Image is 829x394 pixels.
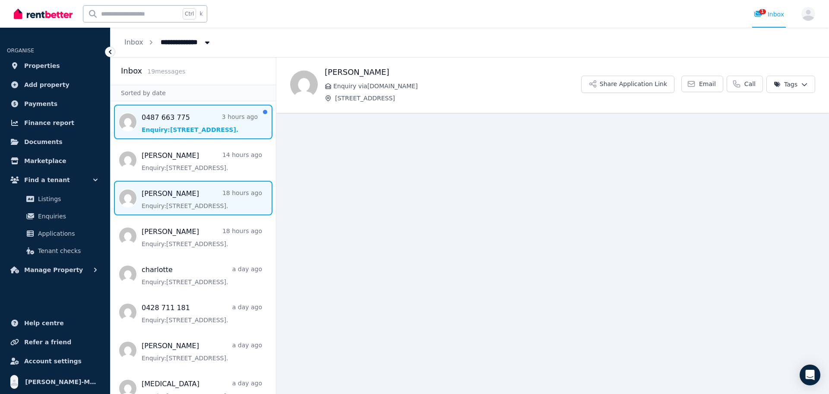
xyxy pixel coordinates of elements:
[581,76,674,93] button: Share Application Link
[183,8,196,19] span: Ctrl
[774,80,797,89] span: Tags
[754,10,784,19] div: Inbox
[199,10,203,17] span: k
[24,137,63,147] span: Documents
[24,118,74,128] span: Finance report
[7,352,103,370] a: Account settings
[7,48,34,54] span: ORGANISE
[10,242,100,259] a: Tenant checks
[24,356,82,366] span: Account settings
[7,314,103,332] a: Help centre
[38,246,96,256] span: Tenant checks
[24,61,60,71] span: Properties
[24,99,57,109] span: Payments
[14,7,73,20] img: RentBetter
[7,95,103,112] a: Payments
[7,76,103,93] a: Add property
[121,65,142,77] h2: Inbox
[142,151,262,172] a: [PERSON_NAME]14 hours agoEnquiry:[STREET_ADDRESS].
[124,38,143,46] a: Inbox
[7,261,103,279] button: Manage Property
[7,57,103,74] a: Properties
[38,228,96,239] span: Applications
[24,318,64,328] span: Help centre
[111,85,276,101] div: Sorted by date
[24,80,70,90] span: Add property
[759,9,766,14] span: 1
[38,194,96,204] span: Listings
[142,189,262,210] a: [PERSON_NAME]18 hours agoEnquiry:[STREET_ADDRESS].
[325,66,581,78] h1: [PERSON_NAME]
[7,114,103,131] a: Finance report
[699,80,716,88] span: Email
[38,211,96,221] span: Enquiries
[10,208,100,225] a: Enquiries
[10,225,100,242] a: Applications
[142,227,262,248] a: [PERSON_NAME]18 hours agoEnquiry:[STREET_ADDRESS].
[766,76,815,93] button: Tags
[147,68,185,75] span: 19 message s
[142,265,262,286] a: charlottea day agoEnquiry:[STREET_ADDRESS].
[24,337,71,347] span: Refer a friend
[7,152,103,170] a: Marketplace
[25,377,100,387] span: [PERSON_NAME]-May [PERSON_NAME]
[333,82,581,90] span: Enquiry via [DOMAIN_NAME]
[7,333,103,351] a: Refer a friend
[335,94,581,103] span: [STREET_ADDRESS]
[24,265,83,275] span: Manage Property
[142,112,258,134] a: 0487 663 7753 hours agoEnquiry:[STREET_ADDRESS].
[24,175,70,185] span: Find a tenant
[10,190,100,208] a: Listings
[290,70,318,98] img: Katie Q
[7,133,103,151] a: Documents
[727,76,763,92] a: Call
[24,156,66,166] span: Marketplace
[111,28,225,57] nav: Breadcrumb
[681,76,723,92] a: Email
[142,341,262,362] a: [PERSON_NAME]a day agoEnquiry:[STREET_ADDRESS].
[7,171,103,189] button: Find a tenant
[142,303,262,324] a: 0428 711 181a day agoEnquiry:[STREET_ADDRESS].
[800,365,820,385] div: Open Intercom Messenger
[744,80,756,88] span: Call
